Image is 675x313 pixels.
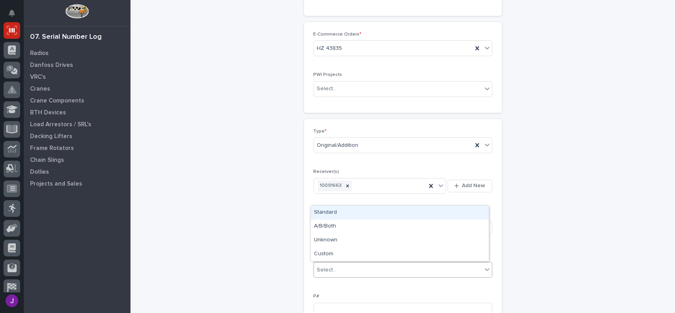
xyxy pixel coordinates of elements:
[24,71,130,83] a: VRC's
[30,109,66,116] p: BTH Devices
[24,106,130,118] a: BTH Devices
[314,169,339,174] span: Receiver(s)
[317,141,359,150] span: Original/Addition
[314,129,327,134] span: Type
[311,220,489,233] div: A/B/Both
[30,169,49,176] p: Dollies
[24,47,130,59] a: Radios
[318,180,343,191] div: 10091663
[314,294,320,299] span: P#
[30,85,50,93] p: Cranes
[462,182,486,189] span: Add New
[30,145,74,152] p: Frame Rotators
[30,157,64,164] p: Chain Slings
[317,266,337,274] div: Select...
[30,74,46,81] p: VRC's
[30,62,73,69] p: Danfoss Drives
[24,130,130,142] a: Decking Lifters
[311,233,489,247] div: Unknown
[30,33,102,42] div: 07. Serial Number Log
[24,166,130,178] a: Dollies
[65,4,89,19] img: Workspace Logo
[4,292,20,309] button: users-avatar
[30,121,91,128] p: Load Arrestors / SRL's
[4,5,20,21] button: Notifications
[24,142,130,154] a: Frame Rotators
[24,83,130,95] a: Cranes
[24,118,130,130] a: Load Arrestors / SRL's
[311,206,489,220] div: Standard
[24,154,130,166] a: Chain Slings
[24,178,130,190] a: Projects and Sales
[30,133,72,140] p: Decking Lifters
[10,9,20,22] div: Notifications
[314,72,342,77] span: PWI Projects
[311,247,489,261] div: Custom
[30,180,82,188] p: Projects and Sales
[317,85,337,93] div: Select...
[317,44,342,53] span: HZ 43835
[30,50,49,57] p: Radios
[24,59,130,71] a: Danfoss Drives
[314,32,362,37] span: E-Commerce Orders
[24,95,130,106] a: Crane Components
[448,180,492,192] button: Add New
[30,97,84,104] p: Crane Components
